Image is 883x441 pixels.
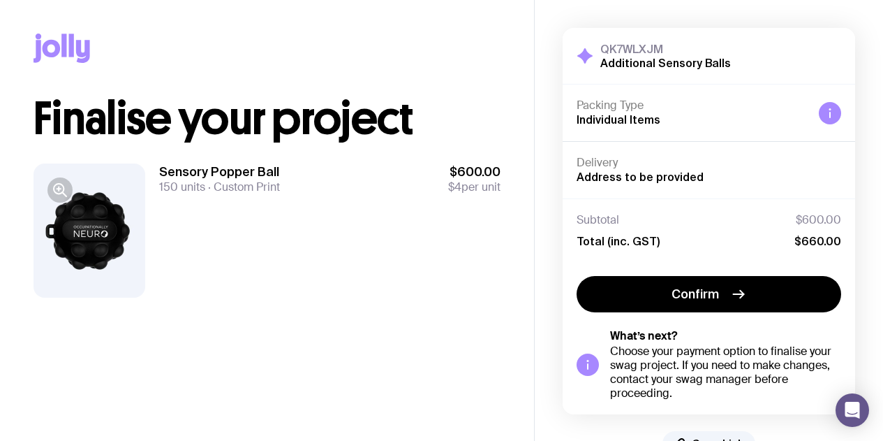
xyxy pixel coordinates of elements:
[577,156,841,170] h4: Delivery
[671,286,719,303] span: Confirm
[577,99,808,113] h4: Packing Type
[448,164,500,180] span: $600.00
[836,393,869,427] div: Open Intercom Messenger
[577,234,660,248] span: Total (inc. GST)
[577,113,660,126] span: Individual Items
[34,96,500,141] h1: Finalise your project
[205,180,280,194] span: Custom Print
[577,171,704,183] span: Address to be provided
[159,180,205,194] span: 150 units
[610,329,841,343] h5: What’s next?
[600,56,731,70] h2: Additional Sensory Balls
[159,164,280,180] h3: Sensory Popper Ball
[600,42,731,56] h3: QK7WLXJM
[610,345,841,400] div: Choose your payment option to finalise your swag project. If you need to make changes, contact yo...
[577,276,841,312] button: Confirm
[448,180,500,194] span: per unit
[796,213,841,227] span: $600.00
[577,213,619,227] span: Subtotal
[794,234,841,248] span: $660.00
[448,180,461,194] span: $4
